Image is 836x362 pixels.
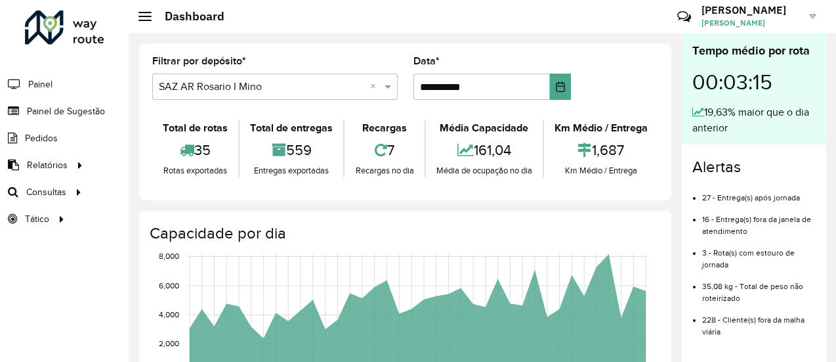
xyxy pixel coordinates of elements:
div: 1,687 [547,136,655,164]
span: Consultas [26,185,66,199]
text: 8,000 [159,252,179,261]
div: 559 [243,136,340,164]
h4: Alertas [692,158,816,177]
div: 00:03:15 [692,60,816,104]
li: 3 - Rota(s) com estouro de jornada [702,237,816,271]
a: Contato Rápido [670,3,698,31]
div: Total de rotas [156,120,235,136]
text: 2,000 [159,340,179,348]
label: Data [413,53,440,69]
div: Recargas no dia [348,164,421,177]
li: 35,08 kg - Total de peso não roteirizado [702,271,816,304]
span: Tático [25,212,49,226]
h2: Dashboard [152,9,224,24]
li: 16 - Entrega(s) fora da janela de atendimento [702,204,816,237]
div: 161,04 [429,136,539,164]
span: [PERSON_NAME] [701,17,800,29]
div: Média Capacidade [429,120,539,136]
li: 27 - Entrega(s) após jornada [702,182,816,204]
h4: Capacidade por dia [150,224,658,243]
text: 6,000 [159,281,179,290]
div: Rotas exportadas [156,164,235,177]
span: Relatórios [27,158,68,172]
h3: [PERSON_NAME] [701,4,800,16]
text: 4,000 [159,310,179,319]
span: Pedidos [25,131,58,145]
div: 19,63% maior que o dia anterior [692,104,816,136]
div: Recargas [348,120,421,136]
div: 35 [156,136,235,164]
span: Painel [28,78,52,91]
div: Total de entregas [243,120,340,136]
label: Filtrar por depósito [152,53,246,69]
li: 228 - Cliente(s) fora da malha viária [702,304,816,338]
div: Tempo médio por rota [692,42,816,60]
div: 7 [348,136,421,164]
span: Clear all [370,79,381,95]
div: Km Médio / Entrega [547,164,655,177]
div: Km Médio / Entrega [547,120,655,136]
span: Painel de Sugestão [27,104,105,118]
button: Choose Date [550,74,571,100]
div: Média de ocupação no dia [429,164,539,177]
div: Entregas exportadas [243,164,340,177]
